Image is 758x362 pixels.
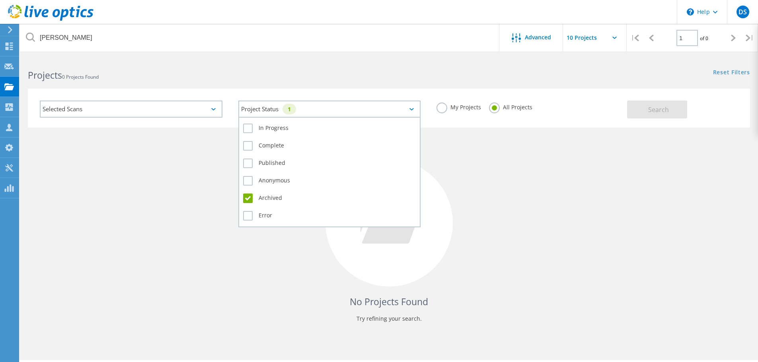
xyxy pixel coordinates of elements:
a: Reset Filters [713,70,750,76]
label: My Projects [436,103,481,110]
a: Live Optics Dashboard [8,17,94,22]
span: Search [648,105,669,114]
span: Advanced [525,35,551,40]
div: Project Status [238,101,421,118]
button: Search [627,101,687,118]
span: of 0 [700,35,708,42]
input: Search projects by name, owner, ID, company, etc [20,24,500,52]
label: In Progress [243,124,416,133]
span: DS [739,9,747,15]
div: | [742,24,758,52]
span: 0 Projects Found [62,74,99,80]
div: 1 [283,104,296,114]
p: Try refining your search. [36,312,742,325]
div: Selected Scans [40,101,222,118]
label: Anonymous [243,176,416,186]
svg: \n [687,8,694,15]
label: Error [243,211,416,221]
label: Published [243,159,416,168]
div: | [627,24,643,52]
label: Archived [243,194,416,203]
h4: No Projects Found [36,295,742,308]
label: Complete [243,141,416,151]
label: All Projects [489,103,532,110]
b: Projects [28,69,62,81]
